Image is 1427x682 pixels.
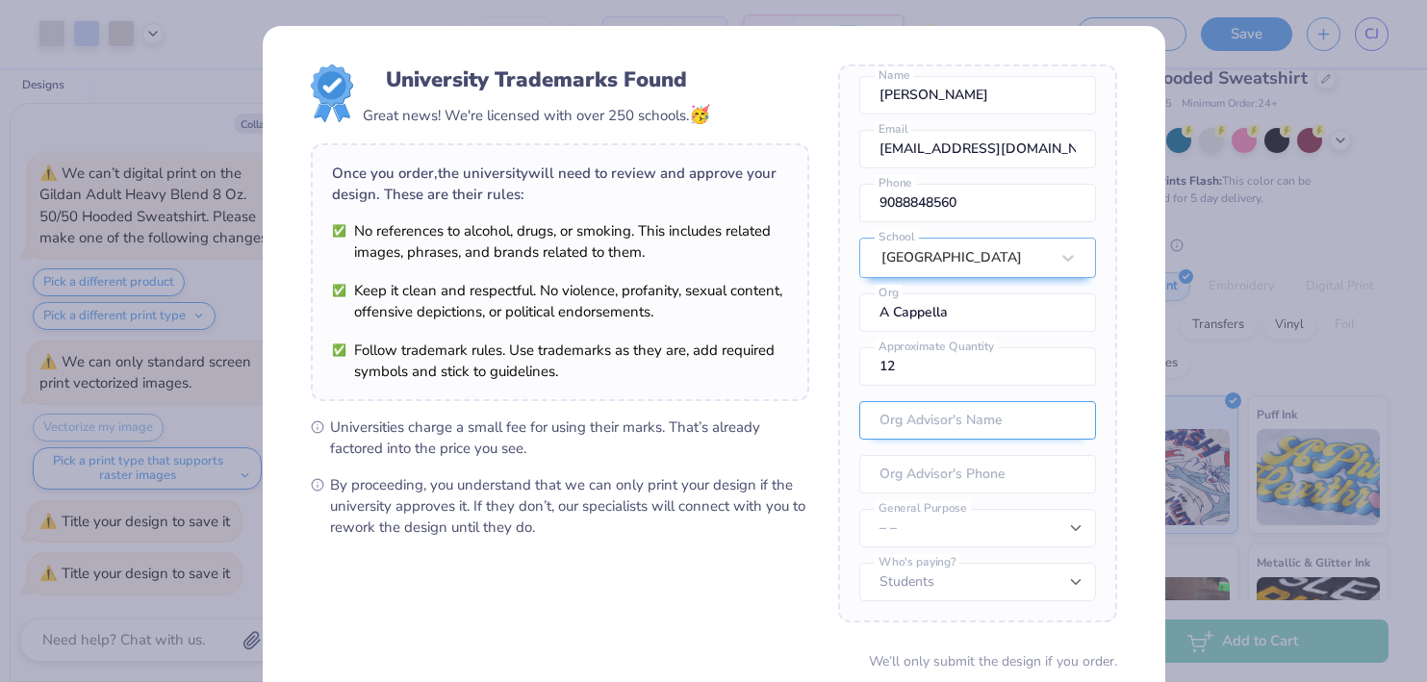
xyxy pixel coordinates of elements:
[859,455,1096,493] input: Org Advisor's Phone
[859,401,1096,440] input: Org Advisor's Name
[332,340,788,382] li: Follow trademark rules. Use trademarks as they are, add required symbols and stick to guidelines.
[859,130,1096,168] input: Email
[689,103,710,126] span: 🥳
[386,64,687,95] div: University Trademarks Found
[859,76,1096,114] input: Name
[311,64,353,122] img: License badge
[859,184,1096,222] input: Phone
[363,102,710,128] div: Great news! We're licensed with over 250 schools.
[330,474,809,538] span: By proceeding, you understand that we can only print your design if the university approves it. I...
[332,280,788,322] li: Keep it clean and respectful. No violence, profanity, sexual content, offensive depictions, or po...
[332,163,788,205] div: Once you order, the university will need to review and approve your design. These are their rules:
[859,347,1096,386] input: Approximate Quantity
[869,651,1117,671] div: We’ll only submit the design if you order.
[859,293,1096,332] input: Org
[332,220,788,263] li: No references to alcohol, drugs, or smoking. This includes related images, phrases, and brands re...
[330,417,809,459] span: Universities charge a small fee for using their marks. That’s already factored into the price you...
